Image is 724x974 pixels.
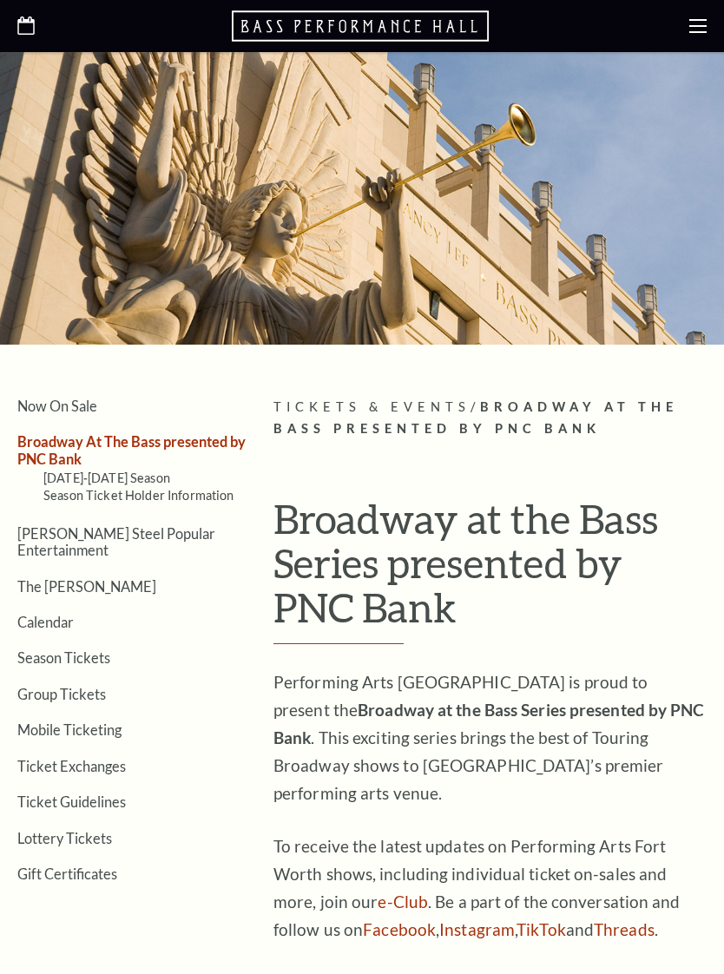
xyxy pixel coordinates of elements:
a: Gift Certificates [17,865,117,882]
a: Ticket Guidelines [17,793,126,810]
a: Ticket Exchanges [17,758,126,774]
p: To receive the latest updates on Performing Arts Fort Worth shows, including individual ticket on... [273,833,707,944]
p: Performing Arts [GEOGRAPHIC_DATA] is proud to present the . This exciting series brings the best ... [273,668,707,807]
a: Calendar [17,614,74,630]
p: / [273,397,707,440]
a: [PERSON_NAME] Steel Popular Entertainment [17,525,215,558]
a: TikTok [517,919,566,939]
a: Instagram [439,919,515,939]
span: Tickets & Events [273,399,471,414]
a: Now On Sale [17,398,97,414]
span: Broadway At The Bass presented by PNC Bank [273,399,678,436]
a: Lottery Tickets [17,830,112,846]
a: Mobile Ticketing [17,721,122,738]
a: Season Ticket Holder Information [43,488,234,503]
a: The [PERSON_NAME] [17,578,156,595]
a: Facebook [363,919,436,939]
strong: Broadway at the Bass Series presented by PNC Bank [273,700,705,747]
a: Group Tickets [17,686,106,702]
a: e-Club [378,892,428,911]
a: Broadway At The Bass presented by PNC Bank [17,433,246,466]
a: [DATE]-[DATE] Season [43,471,170,485]
a: Season Tickets [17,649,110,666]
a: Threads [594,919,655,939]
h1: Broadway at the Bass Series presented by PNC Bank [273,497,707,644]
